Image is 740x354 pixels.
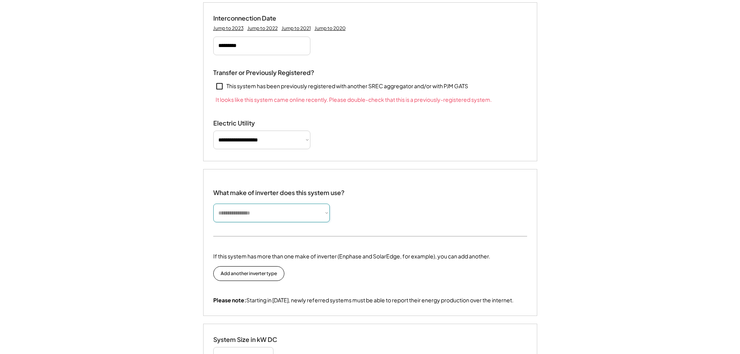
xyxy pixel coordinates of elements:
div: This system has been previously registered with another SREC aggregator and/or with PJM GATS [226,82,468,90]
div: Starting in [DATE], newly referred systems must be able to report their energy production over th... [213,296,514,304]
div: Electric Utility [213,119,291,127]
div: If this system has more than one make of inverter (Enphase and SolarEdge, for example), you can a... [213,252,490,260]
div: Jump to 2023 [213,25,244,31]
button: Add another inverter type [213,266,284,281]
div: Transfer or Previously Registered? [213,69,314,77]
strong: Please note: [213,296,246,303]
div: Interconnection Date [213,14,291,23]
div: What make of inverter does this system use? [213,181,345,199]
div: System Size in kW DC [213,336,291,344]
div: Jump to 2022 [247,25,278,31]
div: Jump to 2021 [282,25,311,31]
div: It looks like this system came online recently. Please double-check that this is a previously-reg... [213,96,492,104]
div: Jump to 2020 [315,25,346,31]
